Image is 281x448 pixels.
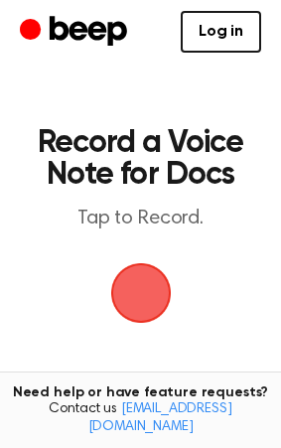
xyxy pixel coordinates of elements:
span: Contact us [12,401,269,436]
button: Beep Logo [111,263,171,323]
h1: Record a Voice Note for Docs [36,127,245,191]
a: [EMAIL_ADDRESS][DOMAIN_NAME] [88,402,232,434]
a: Beep [20,13,132,52]
p: Tap to Record. [36,207,245,231]
a: Log in [181,11,261,53]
